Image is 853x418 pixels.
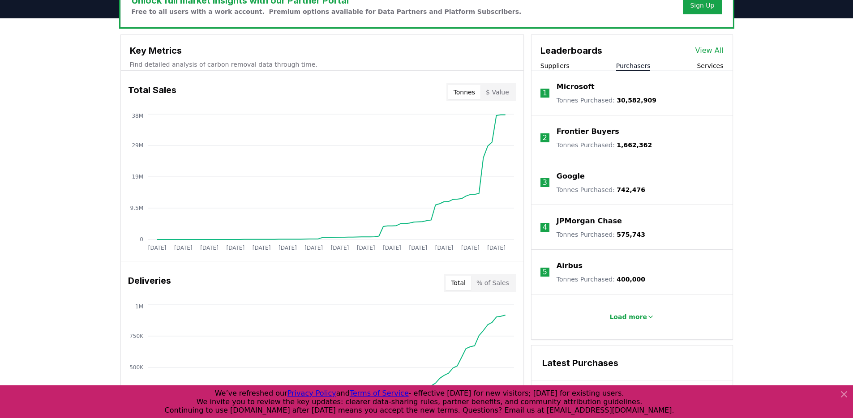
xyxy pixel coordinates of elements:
[540,44,602,57] h3: Leaderboards
[330,245,349,251] tspan: [DATE]
[617,141,652,149] span: 1,662,362
[609,312,647,321] p: Load more
[543,222,547,233] p: 4
[471,276,514,290] button: % of Sales
[140,236,143,243] tspan: 0
[617,97,656,104] span: 30,582,909
[130,44,514,57] h3: Key Metrics
[557,185,645,194] p: Tonnes Purchased :
[602,308,661,326] button: Load more
[129,364,144,371] tspan: 500K
[200,245,219,251] tspan: [DATE]
[128,274,171,292] h3: Deliveries
[690,1,714,10] a: Sign Up
[304,245,323,251] tspan: [DATE]
[135,303,143,310] tspan: 1M
[129,333,144,339] tspan: 750K
[617,231,645,238] span: 575,743
[252,245,270,251] tspan: [DATE]
[542,356,722,370] h3: Latest Purchases
[617,276,645,283] span: 400,000
[132,7,522,16] p: Free to all users with a work account. Premium options available for Data Partners and Platform S...
[132,113,143,119] tspan: 38M
[480,85,514,99] button: $ Value
[130,60,514,69] p: Find detailed analysis of carbon removal data through time.
[356,245,375,251] tspan: [DATE]
[557,126,619,137] a: Frontier Buyers
[543,267,547,277] p: 5
[279,245,297,251] tspan: [DATE]
[695,45,724,56] a: View All
[383,245,401,251] tspan: [DATE]
[448,85,480,99] button: Tonnes
[130,205,143,211] tspan: 9.5M
[226,245,244,251] tspan: [DATE]
[557,275,645,284] p: Tonnes Purchased :
[148,245,166,251] tspan: [DATE]
[409,245,427,251] tspan: [DATE]
[557,230,645,239] p: Tonnes Purchased :
[617,186,645,193] span: 742,476
[487,245,506,251] tspan: [DATE]
[540,61,570,70] button: Suppliers
[557,216,622,226] a: JPMorgan Chase
[616,61,651,70] button: Purchasers
[435,245,453,251] tspan: [DATE]
[461,245,480,251] tspan: [DATE]
[557,96,656,105] p: Tonnes Purchased :
[132,174,143,180] tspan: 19M
[543,88,547,98] p: 1
[557,141,652,149] p: Tonnes Purchased :
[557,260,583,271] a: Airbus
[128,83,176,101] h3: Total Sales
[557,81,595,92] a: Microsoft
[446,276,471,290] button: Total
[543,177,547,188] p: 3
[697,61,723,70] button: Services
[132,142,143,149] tspan: 29M
[557,171,585,182] a: Google
[174,245,192,251] tspan: [DATE]
[543,132,547,143] p: 2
